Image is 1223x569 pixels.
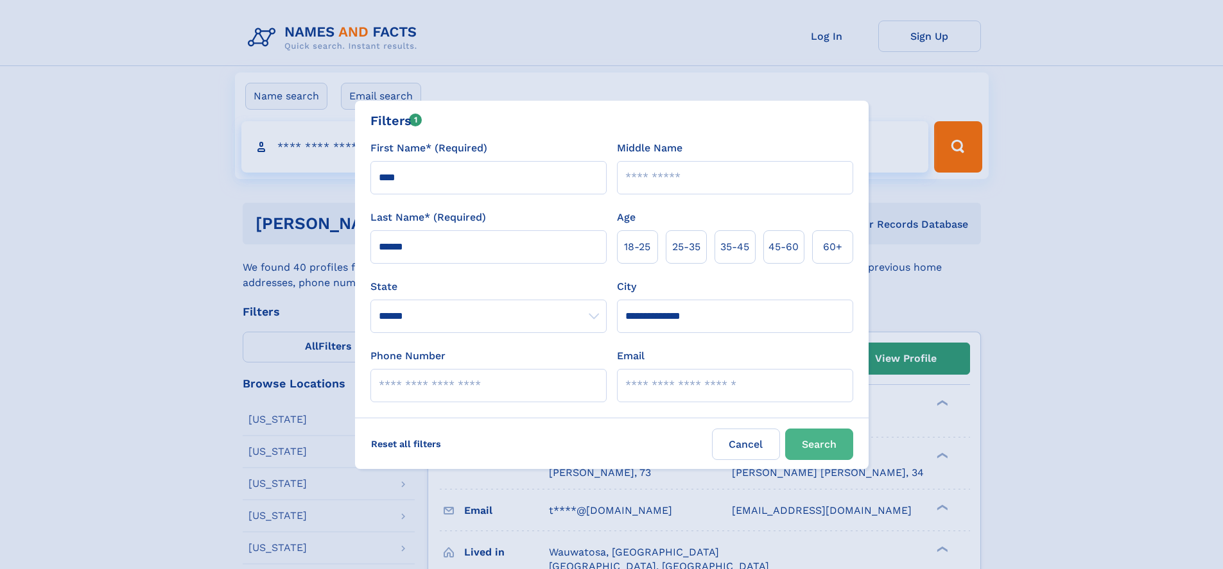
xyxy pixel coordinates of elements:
[768,239,799,255] span: 45‑60
[370,210,486,225] label: Last Name* (Required)
[363,429,449,459] label: Reset all filters
[370,111,422,130] div: Filters
[370,279,607,294] label: State
[712,429,780,460] label: Cancel
[617,140,682,156] label: Middle Name
[672,239,700,255] span: 25‑35
[617,279,636,294] label: City
[617,210,636,225] label: Age
[823,239,842,255] span: 60+
[617,348,645,364] label: Email
[785,429,853,460] button: Search
[720,239,749,255] span: 35‑45
[624,239,650,255] span: 18‑25
[370,140,487,156] label: First Name* (Required)
[370,348,446,364] label: Phone Number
